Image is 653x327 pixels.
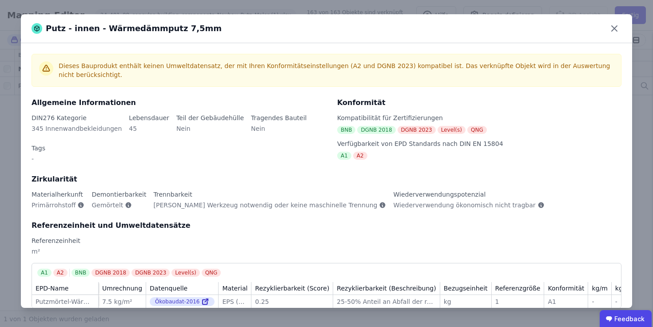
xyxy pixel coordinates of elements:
[444,297,488,306] div: kg
[495,284,541,293] div: Referenzgröße
[32,201,76,210] span: Primärrohstoff
[592,284,607,293] div: kg/m
[150,284,187,293] div: Datenquelle
[32,247,621,263] div: m²
[154,201,378,210] span: [PERSON_NAME] Werkzeug notwendig oder keine maschinelle Trennung
[102,284,142,293] div: Umrechnung
[129,124,169,140] div: 45
[53,269,68,277] div: A2
[176,124,244,140] div: Nein
[32,220,621,231] div: Referenzeinheit und Umweltdatensätze
[222,284,247,293] div: Material
[32,174,621,185] div: Zirkularität
[592,297,607,306] div: -
[32,144,45,153] div: Tags
[444,284,488,293] div: Bezugseinheit
[495,297,541,306] div: 1
[176,113,244,122] div: Teil der Gebäudehülle
[37,269,52,277] div: A1
[337,126,355,134] div: BNB
[337,297,436,306] div: 25-50% Anteil an Abfall der recycled wird
[129,113,169,122] div: Lebensdauer
[102,297,142,306] div: 7.5 kg/m²
[202,269,221,277] div: QNG
[131,269,170,277] div: DGNB 2023
[438,126,466,134] div: Level(s)
[615,284,633,293] div: kg/m²
[255,284,329,293] div: Rezyklierbarkeit (Score)
[393,190,544,199] div: Wiederverwendungspotenzial
[255,297,329,306] div: 0.25
[393,201,535,210] span: Wiederverwendung ökonomisch nicht tragbar
[92,190,146,199] div: Demontierbarkeit
[32,22,222,35] div: Putz - innen - Wärmedämmputz 7,5mm
[36,297,95,306] div: Putzmörtel-Wärmedämmputz
[72,269,90,277] div: BNB
[32,154,45,170] div: -
[32,97,326,108] div: Allgemeine Informationen
[222,297,247,306] div: EPS (Expandiertes Polystyrol)
[353,152,367,160] div: A2
[548,297,584,306] div: A1
[337,113,621,122] div: Kompatibilität für Zertifizierungen
[32,113,122,122] div: DIN276 Kategorie
[337,284,436,293] div: Rezyklierbarkeit (Beschreibung)
[36,284,68,293] div: EPD-Name
[337,152,351,160] div: A1
[150,297,215,306] div: Ökobaudat-2016
[251,113,307,122] div: Tragendes Bauteil
[337,97,621,108] div: Konformität
[398,126,436,134] div: DGNB 2023
[32,190,84,199] div: Materialherkunft
[32,124,122,140] div: 345 Innenwandbekleidungen
[337,139,621,148] div: Verfügbarkeit von EPD Standards nach DIN EN 15804
[467,126,487,134] div: QNG
[92,201,123,210] span: Gemörtelt
[548,284,584,293] div: Konformität
[615,297,633,306] div: -
[92,269,130,277] div: DGNB 2018
[171,269,199,277] div: Level(s)
[357,126,395,134] div: DGNB 2018
[251,124,307,140] div: Nein
[154,190,386,199] div: Trennbarkeit
[32,236,621,245] div: Referenzeinheit
[59,61,614,79] div: Dieses Bauprodukt enthält keinen Umweltdatensatz, der mit Ihren Konformitätseinstellungen (A2 und...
